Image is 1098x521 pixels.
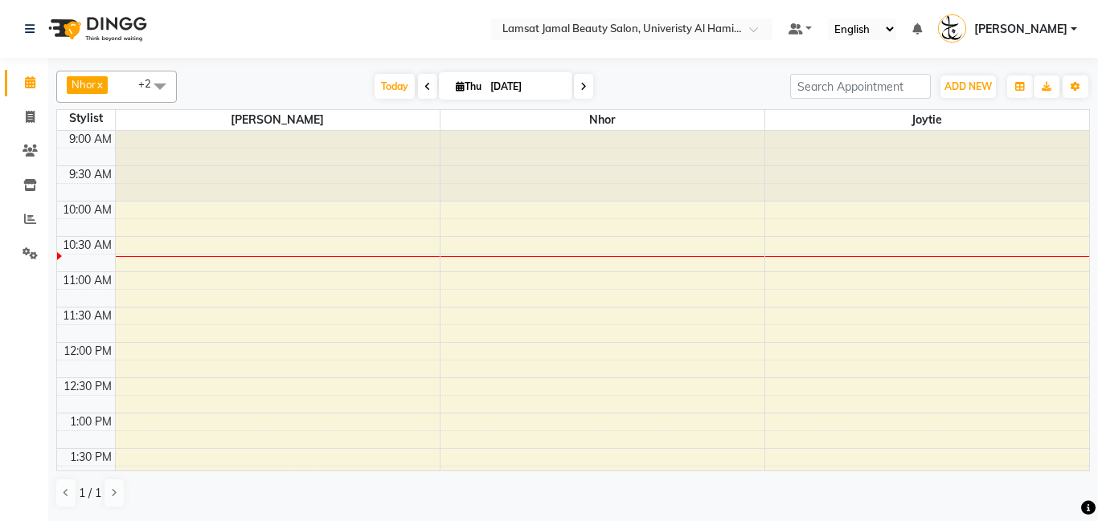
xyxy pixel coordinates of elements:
[59,272,115,289] div: 11:00 AM
[944,80,992,92] span: ADD NEW
[938,14,966,43] img: Lamsat Jamal
[66,131,115,148] div: 9:00 AM
[138,77,163,90] span: +2
[67,413,115,430] div: 1:00 PM
[67,449,115,466] div: 1:30 PM
[790,74,931,99] input: Search Appointment
[485,75,566,99] input: 2025-09-04
[96,78,103,91] a: x
[72,78,96,91] span: Nhor
[79,485,101,502] span: 1 / 1
[59,237,115,254] div: 10:30 AM
[940,75,996,98] button: ADD NEW
[60,343,115,360] div: 12:00 PM
[375,74,415,99] span: Today
[974,21,1067,38] span: [PERSON_NAME]
[60,378,115,395] div: 12:30 PM
[59,307,115,324] div: 11:30 AM
[1030,457,1082,505] iframe: chat widget
[452,80,485,92] span: Thu
[440,110,764,130] span: Nhor
[57,110,115,127] div: Stylist
[59,201,115,218] div: 10:00 AM
[66,166,115,183] div: 9:30 AM
[765,110,1090,130] span: Joytie
[41,6,151,51] img: logo
[116,110,440,130] span: [PERSON_NAME]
